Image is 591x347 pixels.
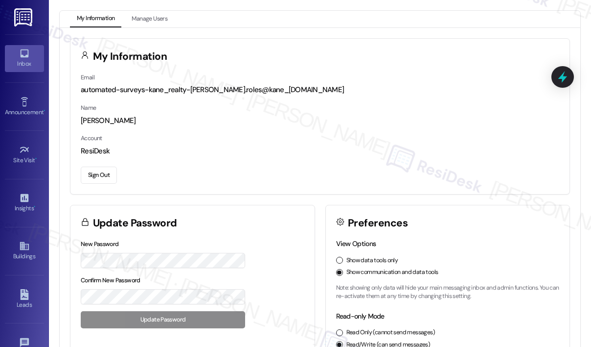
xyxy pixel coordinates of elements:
[81,167,117,184] button: Sign Out
[336,312,385,321] label: Read-only Mode
[346,328,435,337] label: Read Only (cannot send messages)
[93,218,177,228] h3: Update Password
[81,74,94,81] label: Email
[5,45,44,72] a: Inbox
[34,203,35,210] span: •
[336,284,560,301] p: Note: showing only data will hide your main messaging inbox and admin functions. You can re-activ...
[70,11,121,27] button: My Information
[5,142,44,168] a: Site Visit •
[81,240,119,248] label: New Password
[14,8,34,26] img: ResiDesk Logo
[35,155,37,162] span: •
[81,134,102,142] label: Account
[346,268,438,277] label: Show communication and data tools
[81,116,559,126] div: [PERSON_NAME]
[125,11,174,27] button: Manage Users
[336,239,376,248] label: View Options
[5,238,44,264] a: Buildings
[346,256,398,265] label: Show data tools only
[5,286,44,313] a: Leads
[81,146,559,156] div: ResiDesk
[81,85,559,95] div: automated-surveys-kane_realty-[PERSON_NAME].roles@kane_[DOMAIN_NAME]
[44,107,45,114] span: •
[81,276,140,284] label: Confirm New Password
[348,218,408,228] h3: Preferences
[93,51,167,62] h3: My Information
[81,104,96,112] label: Name
[5,190,44,216] a: Insights •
